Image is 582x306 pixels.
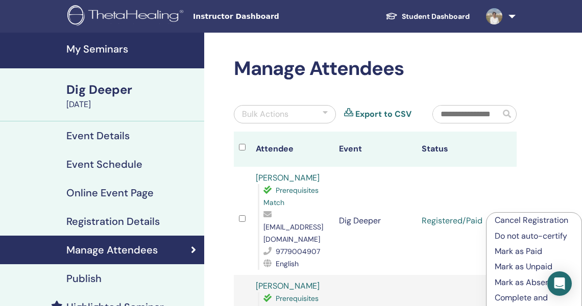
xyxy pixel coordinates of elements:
[66,98,198,111] div: [DATE]
[276,259,299,268] span: English
[495,214,573,226] p: Cancel Registration
[355,108,411,120] a: Export to CSV
[377,7,478,26] a: Student Dashboard
[495,245,573,258] p: Mark as Paid
[251,132,334,167] th: Attendee
[66,215,160,227] h4: Registration Details
[67,5,187,28] img: logo.png
[60,81,204,111] a: Dig Deeper[DATE]
[417,132,500,167] th: Status
[495,261,573,273] p: Mark as Unpaid
[263,222,323,244] span: [EMAIL_ADDRESS][DOMAIN_NAME]
[66,43,198,55] h4: My Seminars
[495,230,573,242] p: Do not auto-certify
[66,130,130,142] h4: Event Details
[234,57,517,81] h2: Manage Attendees
[495,276,573,289] p: Mark as Absent
[66,244,158,256] h4: Manage Attendees
[256,172,320,183] a: [PERSON_NAME]
[66,81,198,98] div: Dig Deeper
[66,272,102,285] h4: Publish
[66,187,154,199] h4: Online Event Page
[193,11,346,22] span: Instructor Dashboard
[486,8,502,24] img: default.jpg
[547,271,572,296] div: Open Intercom Messenger
[242,108,288,120] div: Bulk Actions
[334,132,417,167] th: Event
[256,280,320,291] a: [PERSON_NAME]
[276,247,320,256] span: 9779004907
[66,158,142,170] h4: Event Schedule
[263,186,319,207] span: Prerequisites Match
[334,167,417,275] td: Dig Deeper
[385,12,398,20] img: graduation-cap-white.svg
